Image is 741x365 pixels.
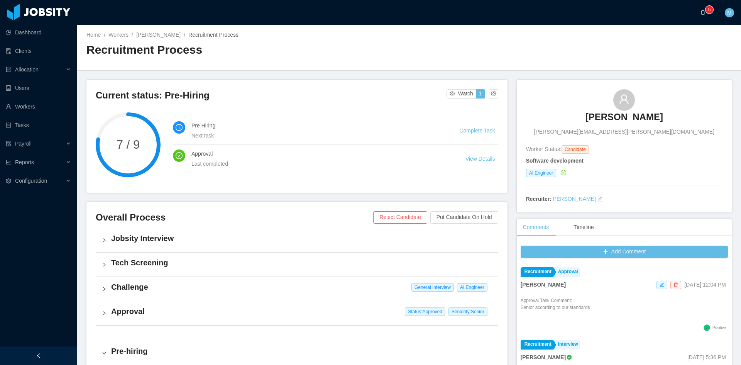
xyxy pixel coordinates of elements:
[585,111,663,128] a: [PERSON_NAME]
[554,340,580,350] a: Interview
[619,94,629,105] i: icon: user
[561,170,566,175] i: icon: check-circle
[708,6,711,14] p: 5
[660,282,664,287] i: icon: edit
[111,233,492,244] h4: Jobsity Interview
[405,307,445,316] span: Status: Approved
[684,282,726,288] span: [DATE] 12:04 PM
[687,354,726,360] span: [DATE] 5:36 PM
[521,304,590,311] p: Senior according to our standards
[6,178,11,183] i: icon: setting
[476,89,485,98] button: 1
[6,160,11,165] i: icon: line-chart
[554,267,580,277] a: Approval
[411,283,454,292] span: General Interview
[517,219,555,236] div: Comments
[96,89,447,102] h3: Current status: Pre-Hiring
[102,238,107,243] i: icon: right
[521,267,553,277] a: Recruitment
[111,346,492,357] h4: Pre-hiring
[111,306,492,317] h4: Approval
[457,283,487,292] span: AI Engineer
[526,169,557,177] span: AI Engineer
[191,149,447,158] h4: Approval
[102,351,107,355] i: icon: right
[526,158,584,164] strong: Software development
[489,89,498,98] button: icon: setting
[559,170,566,176] a: icon: check-circle
[15,178,47,184] span: Configuration
[96,277,498,301] div: icon: rightChallenge
[6,43,71,59] a: icon: auditClients
[673,282,678,287] i: icon: delete
[104,32,105,38] span: /
[465,156,495,162] a: View Details
[86,32,101,38] a: Home
[430,211,498,224] button: Put Candidate On Hold
[111,257,492,268] h4: Tech Screening
[526,196,552,202] strong: Recruiter:
[15,66,39,73] span: Allocation
[15,141,32,147] span: Payroll
[136,32,181,38] a: [PERSON_NAME]
[15,159,34,165] span: Reports
[191,121,441,130] h4: Pre Hiring
[102,287,107,291] i: icon: right
[521,297,590,323] div: Approval Task Comment:
[96,211,373,224] h3: Overall Process
[96,139,161,151] span: 7 / 9
[102,262,107,267] i: icon: right
[521,282,566,288] strong: [PERSON_NAME]
[585,111,663,123] h3: [PERSON_NAME]
[705,6,713,14] sup: 5
[96,228,498,252] div: icon: rightJobsity Interview
[111,282,492,292] h4: Challenge
[188,32,239,38] span: Recruitment Process
[521,340,553,350] a: Recruitment
[96,301,498,325] div: icon: rightApproval
[102,311,107,316] i: icon: right
[6,80,71,96] a: icon: robotUsers
[176,152,183,159] i: icon: check-circle
[96,341,498,365] div: icon: rightPre-hiring
[108,32,129,38] a: Workers
[373,211,427,224] button: Reject Candidate
[448,307,487,316] span: Seniority: Senior
[191,131,441,140] div: Next task
[96,253,498,277] div: icon: rightTech Screening
[597,196,603,202] i: icon: edit
[184,32,185,38] span: /
[6,99,71,114] a: icon: userWorkers
[526,146,562,152] span: Worker Status:
[727,8,732,17] span: M
[712,326,726,330] span: Positive
[6,141,11,146] i: icon: file-protect
[567,219,600,236] div: Timeline
[700,10,705,15] i: icon: bell
[191,160,447,168] div: Last completed
[6,117,71,133] a: icon: profileTasks
[534,128,715,136] span: [PERSON_NAME][EMAIL_ADDRESS][PERSON_NAME][DOMAIN_NAME]
[521,246,728,258] button: icon: plusAdd Comment
[521,354,566,360] strong: [PERSON_NAME]
[86,42,409,58] h2: Recruitment Process
[6,67,11,72] i: icon: solution
[6,25,71,40] a: icon: pie-chartDashboard
[552,196,596,202] a: [PERSON_NAME]
[132,32,133,38] span: /
[562,145,589,154] span: Candidate
[447,89,476,98] button: icon: eyeWatch
[459,127,495,134] a: Complete Task
[176,124,183,131] i: icon: clock-circle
